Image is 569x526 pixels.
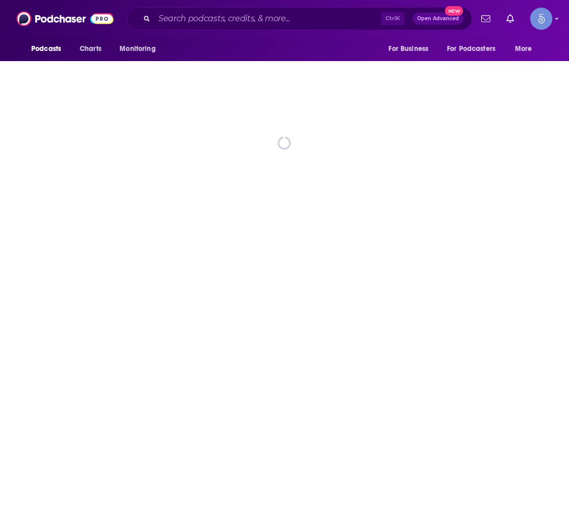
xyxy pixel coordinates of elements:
[388,42,428,56] span: For Business
[502,10,518,27] a: Show notifications dropdown
[413,13,464,25] button: Open AdvancedNew
[80,42,101,56] span: Charts
[515,42,532,56] span: More
[31,42,61,56] span: Podcasts
[120,42,155,56] span: Monitoring
[381,12,405,25] span: Ctrl K
[17,9,113,28] img: Podchaser - Follow, Share and Rate Podcasts
[24,39,74,59] button: open menu
[508,39,545,59] button: open menu
[154,11,381,27] input: Search podcasts, credits, & more...
[445,6,463,16] span: New
[112,39,168,59] button: open menu
[447,42,495,56] span: For Podcasters
[530,8,552,30] img: User Profile
[417,16,459,21] span: Open Advanced
[73,39,107,59] a: Charts
[530,8,552,30] button: Show profile menu
[381,39,441,59] button: open menu
[530,8,552,30] span: Logged in as Spiral5-G1
[440,39,510,59] button: open menu
[477,10,494,27] a: Show notifications dropdown
[127,7,472,30] div: Search podcasts, credits, & more...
